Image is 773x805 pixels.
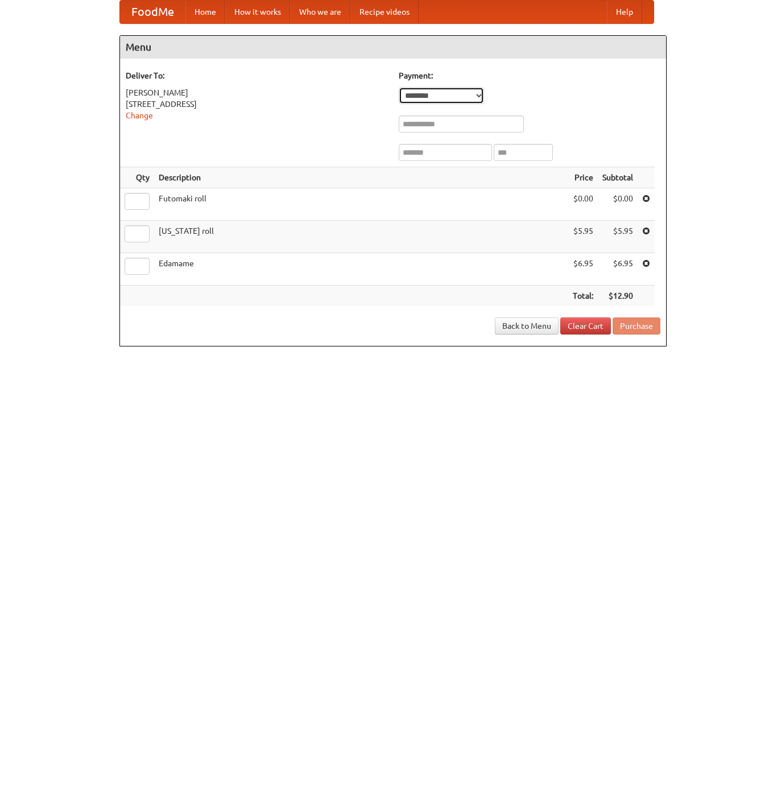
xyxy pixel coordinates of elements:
td: $5.95 [598,221,638,253]
td: $6.95 [598,253,638,286]
h5: Payment: [399,70,660,81]
h4: Menu [120,36,666,59]
a: Clear Cart [560,317,611,335]
th: Subtotal [598,167,638,188]
td: $0.00 [568,188,598,221]
td: Futomaki roll [154,188,568,221]
button: Purchase [613,317,660,335]
th: Total: [568,286,598,307]
a: FoodMe [120,1,185,23]
a: How it works [225,1,290,23]
h5: Deliver To: [126,70,387,81]
a: Who we are [290,1,350,23]
th: $12.90 [598,286,638,307]
div: [PERSON_NAME] [126,87,387,98]
a: Help [607,1,642,23]
th: Price [568,167,598,188]
td: Edamame [154,253,568,286]
a: Recipe videos [350,1,419,23]
td: $0.00 [598,188,638,221]
th: Qty [120,167,154,188]
td: $6.95 [568,253,598,286]
a: Change [126,111,153,120]
td: $5.95 [568,221,598,253]
a: Home [185,1,225,23]
td: [US_STATE] roll [154,221,568,253]
div: [STREET_ADDRESS] [126,98,387,110]
a: Back to Menu [495,317,559,335]
th: Description [154,167,568,188]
